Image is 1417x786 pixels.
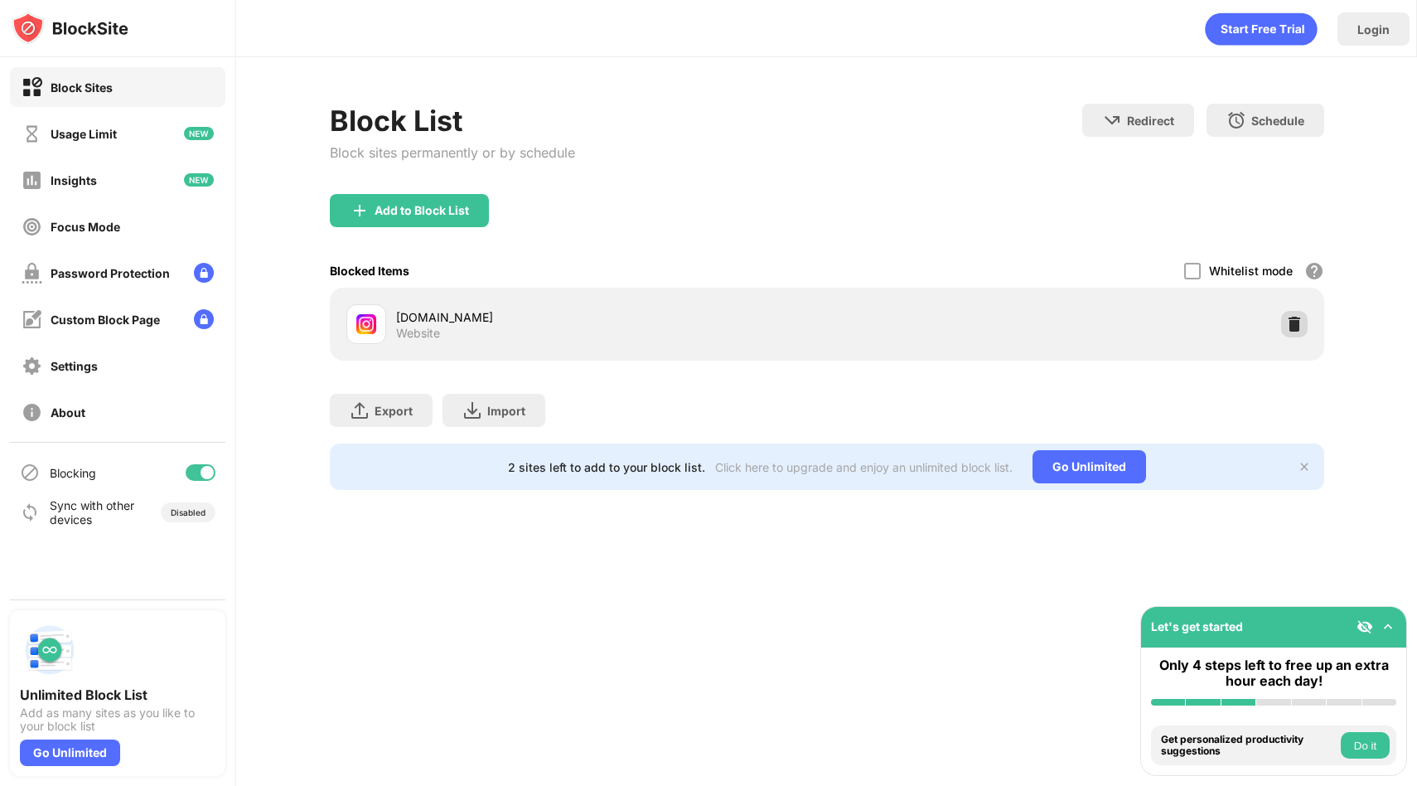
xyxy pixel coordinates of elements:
div: Settings [51,359,98,373]
div: Click here to upgrade and enjoy an unlimited block list. [715,460,1013,474]
div: Go Unlimited [1033,450,1146,483]
div: Get personalized productivity suggestions [1161,734,1337,758]
img: about-off.svg [22,402,42,423]
div: Block List [330,104,575,138]
img: time-usage-off.svg [22,124,42,144]
div: Unlimited Block List [20,687,215,703]
div: Import [487,404,525,418]
div: Insights [51,173,97,187]
div: Focus Mode [51,220,120,234]
img: logo-blocksite.svg [12,12,128,45]
img: lock-menu.svg [194,263,214,283]
img: settings-off.svg [22,356,42,376]
div: Sync with other devices [50,498,135,526]
div: Usage Limit [51,127,117,141]
img: customize-block-page-off.svg [22,309,42,330]
div: Only 4 steps left to free up an extra hour each day! [1151,657,1396,689]
div: Whitelist mode [1209,264,1293,278]
div: Blocked Items [330,264,409,278]
div: 2 sites left to add to your block list. [508,460,705,474]
div: [DOMAIN_NAME] [396,308,827,326]
div: Add as many sites as you like to your block list [20,706,215,733]
img: new-icon.svg [184,173,214,187]
div: Disabled [171,507,206,517]
div: Add to Block List [375,204,469,217]
img: insights-off.svg [22,170,42,191]
img: new-icon.svg [184,127,214,140]
div: Redirect [1127,114,1174,128]
div: animation [1205,12,1318,46]
div: Login [1357,22,1390,36]
div: Schedule [1251,114,1304,128]
img: password-protection-off.svg [22,263,42,284]
img: favicons [356,314,376,334]
button: Do it [1341,732,1390,759]
img: block-on.svg [22,77,42,98]
img: push-block-list.svg [20,620,80,680]
div: Custom Block Page [51,313,160,327]
div: Website [396,326,440,341]
div: Export [375,404,413,418]
img: sync-icon.svg [20,502,40,522]
div: Let's get started [1151,619,1243,633]
img: omni-setup-toggle.svg [1380,619,1396,635]
img: lock-menu.svg [194,309,214,329]
div: About [51,405,85,420]
img: focus-off.svg [22,216,42,237]
div: Block sites permanently or by schedule [330,144,575,161]
img: x-button.svg [1298,460,1311,473]
img: blocking-icon.svg [20,463,40,483]
img: eye-not-visible.svg [1357,619,1373,635]
div: Go Unlimited [20,740,120,766]
div: Block Sites [51,80,113,95]
div: Blocking [50,466,96,480]
div: Password Protection [51,266,170,280]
